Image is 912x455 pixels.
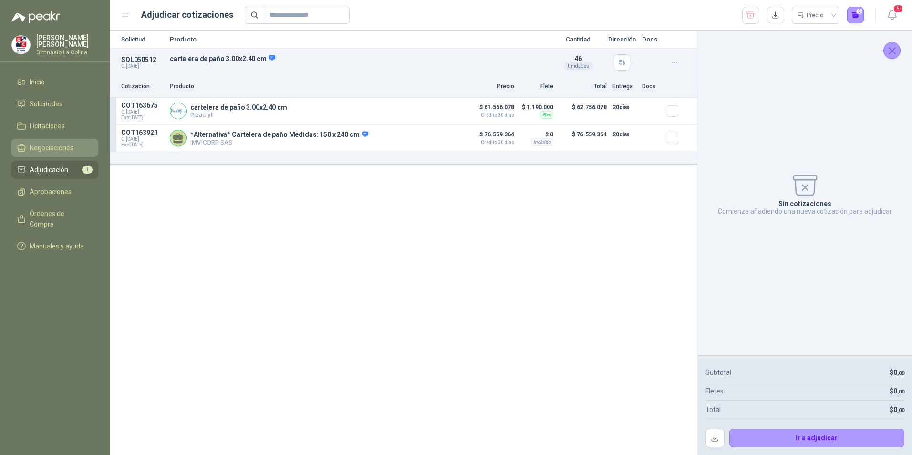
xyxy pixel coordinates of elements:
p: $ [890,404,904,415]
a: Negociaciones [11,139,98,157]
p: cartelera de paño 3.00x2.40 cm [170,54,549,63]
p: Docs [642,82,661,91]
span: Negociaciones [30,143,73,153]
span: Solicitudes [30,99,62,109]
p: $ 76.559.364 [559,129,607,148]
p: Cotización [121,82,164,91]
span: C: [DATE] [121,136,164,142]
p: Precio [466,82,514,91]
p: Fletes [705,386,724,396]
span: Manuales y ayuda [30,241,84,251]
span: C: [DATE] [121,109,164,115]
p: $ [890,367,904,378]
span: Exp: [DATE] [121,142,164,148]
p: SOL050512 [121,56,164,63]
p: Gimnasio La Colina [36,50,98,55]
span: ,00 [897,389,904,395]
p: $ 62.756.078 [559,102,607,121]
span: Aprobaciones [30,186,72,197]
span: Órdenes de Compra [30,208,89,229]
a: Inicio [11,73,98,91]
p: Flete [520,82,553,91]
button: 0 [847,7,864,24]
p: Sin cotizaciones [778,200,831,207]
div: Precio [798,8,825,22]
p: Cantidad [554,36,602,42]
a: Órdenes de Compra [11,205,98,233]
span: 0 [893,387,904,395]
p: Dirección [608,36,636,42]
p: $ 76.559.364 [466,129,514,145]
p: Entrega [612,82,636,91]
span: Inicio [30,77,45,87]
p: COT163675 [121,102,164,109]
p: $ 0 [520,129,553,140]
a: Manuales y ayuda [11,237,98,255]
h1: Adjudicar cotizaciones [141,8,233,21]
span: Adjudicación [30,165,68,175]
span: 0 [893,406,904,414]
img: Company Logo [170,103,186,119]
span: 0 [893,369,904,376]
button: Cerrar [883,42,901,59]
div: Unidades [564,62,593,70]
p: IMVICORP SAS [190,139,368,146]
p: Total [559,82,607,91]
span: 46 [574,55,582,62]
p: Total [705,404,721,415]
p: cartelera de paño 3.00x2.40 cm [190,103,287,111]
button: Ir a adjudicar [729,429,905,448]
p: $ [890,386,904,396]
span: Crédito 30 días [466,113,514,118]
a: Solicitudes [11,95,98,113]
a: Aprobaciones [11,183,98,201]
p: 20 días [612,129,636,140]
a: Licitaciones [11,117,98,135]
div: Incluido [531,138,553,146]
p: $ 1.190.000 [520,102,553,113]
p: 20 días [612,102,636,113]
p: Subtotal [705,367,731,378]
p: Comienza añadiendo una nueva cotización para adjudicar [718,207,892,215]
button: 5 [883,7,901,24]
p: COT163921 [121,129,164,136]
p: [PERSON_NAME] [PERSON_NAME] [36,34,98,48]
p: C: [DATE] [121,63,164,69]
p: *Alternativa* Cartelera de paño Medidas: 150 x 240 cm [190,131,368,139]
span: 5 [893,4,903,13]
span: 1 [82,166,93,174]
span: Exp: [DATE] [121,115,164,121]
img: Logo peakr [11,11,60,23]
p: Solicitud [121,36,164,42]
p: Docs [642,36,661,42]
a: Adjudicación1 [11,161,98,179]
span: Licitaciones [30,121,65,131]
img: Company Logo [12,36,30,54]
div: Flex [540,111,553,119]
span: ,00 [897,407,904,414]
p: Pizacryll [190,111,287,118]
p: Producto [170,82,461,91]
span: Crédito 30 días [466,140,514,145]
p: Producto [170,36,549,42]
p: $ 61.566.078 [466,102,514,118]
span: ,00 [897,370,904,376]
